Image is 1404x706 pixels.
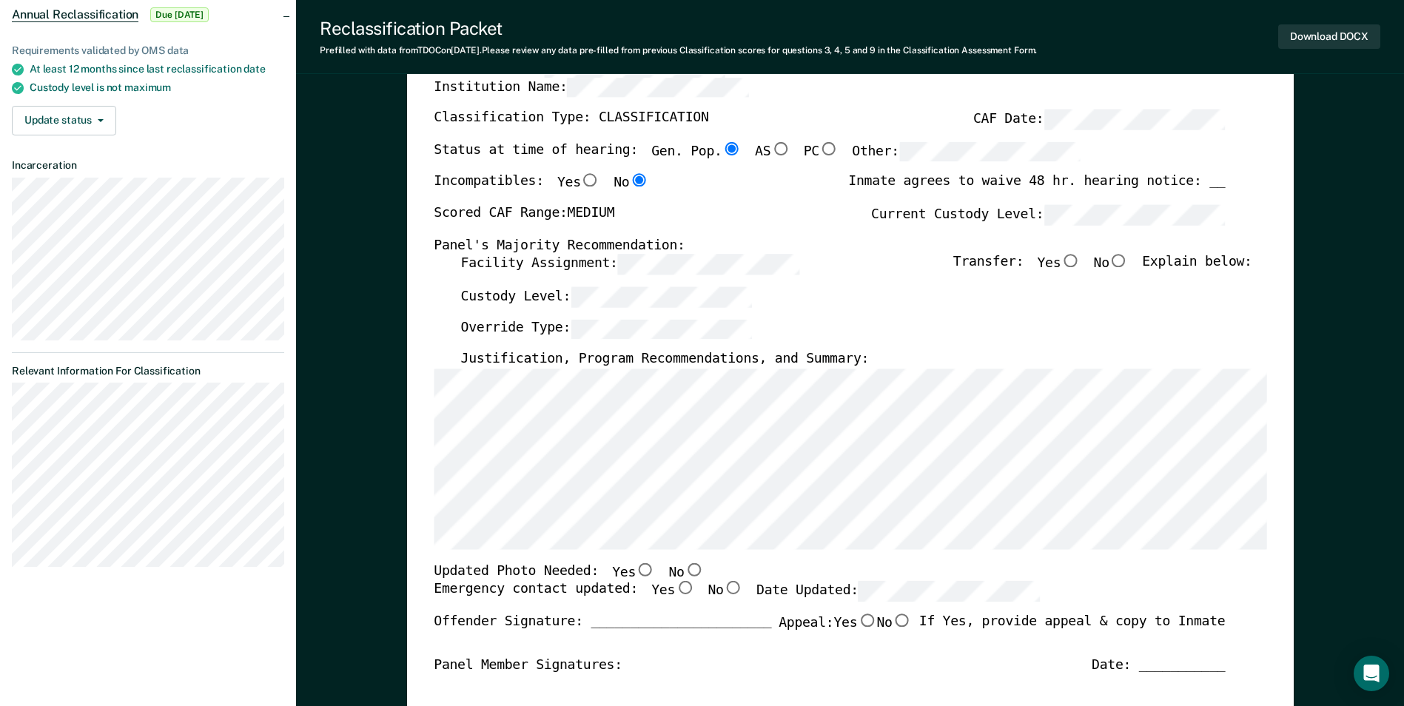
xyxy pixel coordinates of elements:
[675,582,694,595] input: Yes
[150,7,209,22] span: Due [DATE]
[1093,255,1128,275] label: No
[1278,24,1380,49] button: Download DOCX
[434,77,748,97] label: Institution Name:
[1354,656,1389,691] div: Open Intercom Messenger
[756,582,1040,602] label: Date Updated:
[892,614,911,628] input: No
[651,142,742,162] label: Gen. Pop.
[1037,255,1080,275] label: Yes
[857,614,876,628] input: Yes
[434,562,704,582] div: Updated Photo Needed:
[833,614,876,633] label: Yes
[973,110,1225,130] label: CAF Date:
[819,142,839,155] input: PC
[571,287,752,307] input: Custody Level:
[629,174,648,187] input: No
[460,287,752,307] label: Custody Level:
[614,174,648,193] label: No
[320,45,1037,56] div: Prefilled with data from TDOC on [DATE] . Please review any data pre-filled from previous Classif...
[30,81,284,94] div: Custody level is not
[1044,110,1225,130] input: CAF Date:
[12,365,284,377] dt: Relevant Information For Classification
[612,562,655,582] label: Yes
[899,142,1081,162] input: Other:
[243,63,265,75] span: date
[12,7,138,22] span: Annual Reclassification
[434,142,1081,175] div: Status at time of hearing:
[803,142,838,162] label: PC
[1092,656,1225,674] div: Date: ___________
[852,142,1081,162] label: Other:
[434,656,622,674] div: Panel Member Signatures:
[1061,255,1080,268] input: Yes
[12,159,284,172] dt: Incarceration
[708,582,742,602] label: No
[871,205,1225,225] label: Current Custody Level:
[636,562,655,576] input: Yes
[434,205,614,225] label: Scored CAF Range: MEDIUM
[12,106,116,135] button: Update status
[953,255,1252,287] div: Transfer: Explain below:
[723,582,742,595] input: No
[722,142,741,155] input: Gen. Pop.
[30,63,284,75] div: At least 12 months since last reclassification
[571,319,752,339] input: Override Type:
[460,319,752,339] label: Override Type:
[668,562,703,582] label: No
[770,142,790,155] input: AS
[320,18,1037,39] div: Reclassification Packet
[755,142,790,162] label: AS
[779,614,912,645] label: Appeal:
[859,582,1040,602] input: Date Updated:
[1109,255,1129,268] input: No
[567,77,748,97] input: Institution Name:
[434,614,1225,657] div: Offender Signature: _______________________ If Yes, provide appeal & copy to Inmate
[876,614,911,633] label: No
[684,562,703,576] input: No
[651,582,694,602] label: Yes
[580,174,599,187] input: Yes
[848,174,1225,205] div: Inmate agrees to waive 48 hr. hearing notice: __
[12,44,284,57] div: Requirements validated by OMS data
[434,237,1225,255] div: Panel's Majority Recommendation:
[434,174,648,205] div: Incompatibles:
[557,174,600,193] label: Yes
[124,81,171,93] span: maximum
[1044,205,1225,225] input: Current Custody Level:
[460,352,869,369] label: Justification, Program Recommendations, and Summary:
[434,110,708,130] label: Classification Type: CLASSIFICATION
[434,582,1040,614] div: Emergency contact updated:
[460,255,799,275] label: Facility Assignment:
[617,255,799,275] input: Facility Assignment:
